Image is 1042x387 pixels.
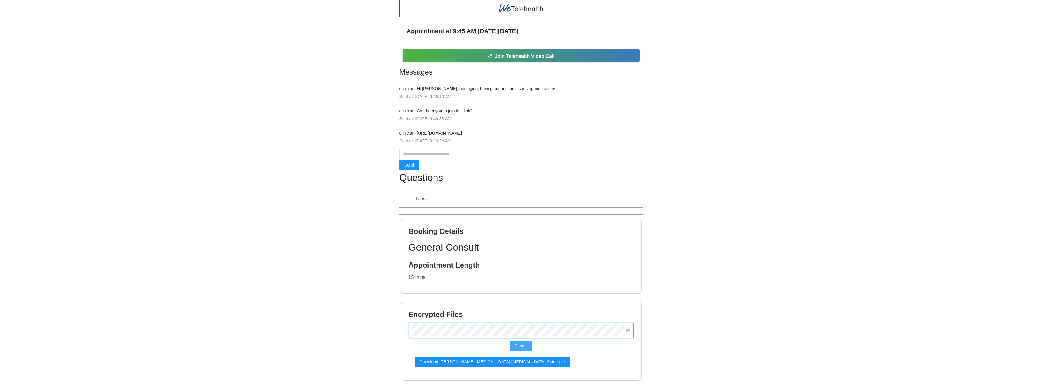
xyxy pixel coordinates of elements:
button: Submit [510,341,533,351]
h2: Encrypted Files [409,310,634,319]
h2: Appointment Length [409,260,634,270]
div: Sent at: [DATE] 9:46:33 AM [399,115,643,122]
span: Send [404,162,414,168]
img: WeTelehealth [498,3,544,13]
span: Appointment at 9:45 AM on Tue 26 Aug [407,26,518,36]
h4: clinician: [URL][DOMAIN_NAME] [399,130,643,136]
h1: General Consult [409,240,634,255]
span: phone [487,54,492,59]
button: Download [PERSON_NAME] [MEDICAL_DATA] [MEDICAL_DATA] Spine.pdf [415,357,570,367]
h4: clinician: Hi [PERSON_NAME], apologies, having connection issues again it seems [399,85,643,92]
span: Submit [514,343,528,349]
span: eye-invisible [626,328,630,332]
span: Join Telehealth Video Call [495,52,555,60]
h2: Booking Details [409,227,634,236]
h2: Messages [399,66,643,78]
span: Tabs [410,195,430,202]
a: Download [PERSON_NAME] [MEDICAL_DATA] [MEDICAL_DATA] Spine.pdf [415,359,570,364]
div: Sent at: [DATE] 9:46:10 AM [399,93,643,100]
button: Send [399,160,419,170]
button: phoneJoin Telehealth Video Call [403,49,640,62]
div: Sent at: [DATE] 9:46:34 AM [399,138,643,144]
h1: Questions [399,170,643,185]
h4: clinician: Can I get you to join this link? [399,107,643,114]
span: Download [PERSON_NAME] [MEDICAL_DATA] [MEDICAL_DATA] Spine.pdf [420,358,565,365]
p: 15 mins [409,273,634,281]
